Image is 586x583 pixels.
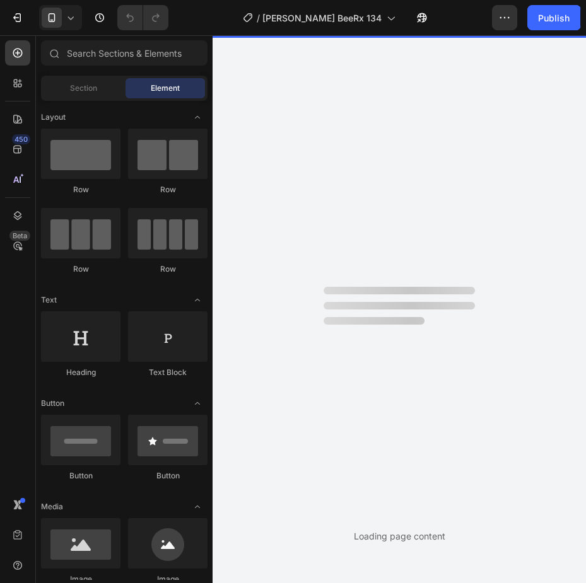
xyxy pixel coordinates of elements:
[128,184,208,195] div: Row
[41,184,120,195] div: Row
[41,367,120,378] div: Heading
[70,83,97,94] span: Section
[187,290,208,310] span: Toggle open
[41,40,208,66] input: Search Sections & Elements
[187,107,208,127] span: Toggle open
[41,398,64,409] span: Button
[128,367,208,378] div: Text Block
[41,112,66,123] span: Layout
[41,294,57,306] span: Text
[128,470,208,482] div: Button
[527,5,580,30] button: Publish
[9,231,30,241] div: Beta
[262,11,382,25] span: [PERSON_NAME] BeeRx 134
[187,393,208,413] span: Toggle open
[354,529,445,543] div: Loading page content
[151,83,180,94] span: Element
[12,134,30,144] div: 450
[41,501,63,512] span: Media
[187,497,208,517] span: Toggle open
[128,263,208,275] div: Row
[41,263,120,275] div: Row
[538,11,570,25] div: Publish
[41,470,120,482] div: Button
[257,11,260,25] span: /
[117,5,168,30] div: Undo/Redo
